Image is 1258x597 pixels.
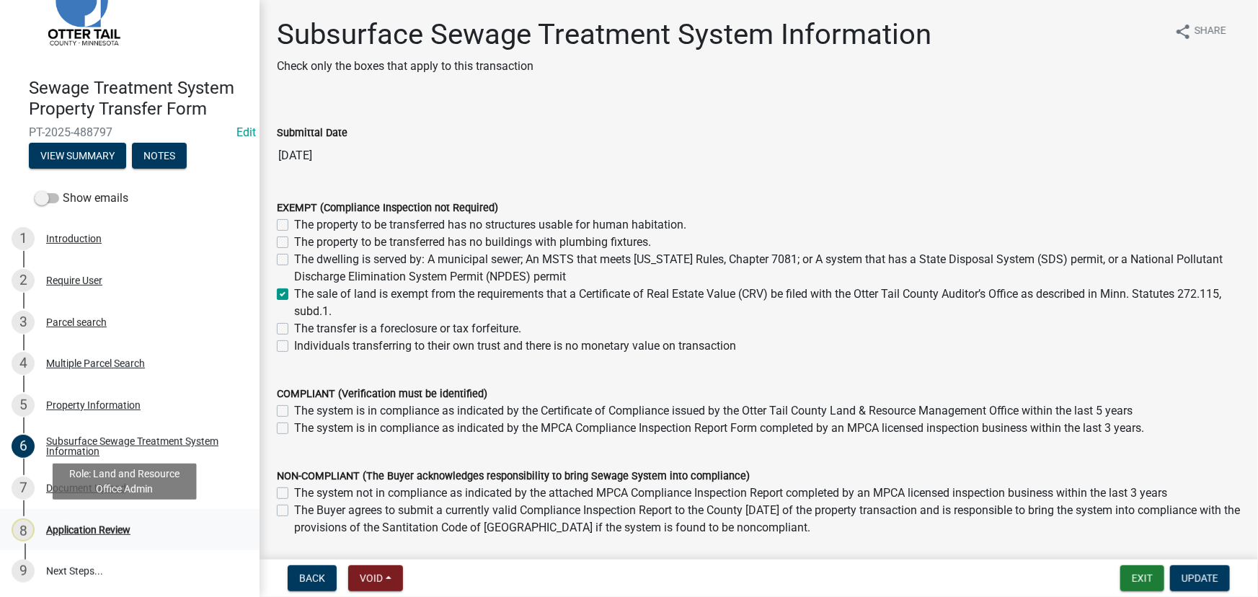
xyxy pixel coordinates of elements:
[236,125,256,139] a: Edit
[294,286,1241,320] label: The sale of land is exempt from the requirements that a Certificate of Real Estate Value (CRV) be...
[46,400,141,410] div: Property Information
[12,435,35,458] div: 6
[1174,23,1192,40] i: share
[1182,572,1218,584] span: Update
[29,151,126,162] wm-modal-confirm: Summary
[46,525,130,535] div: Application Review
[348,565,403,591] button: Void
[294,337,736,355] label: Individuals transferring to their own trust and there is no monetary value on transaction
[294,502,1241,536] label: The Buyer agrees to submit a currently valid Compliance Inspection Report to the County [DATE] of...
[277,128,347,138] label: Submittal Date
[29,78,248,120] h4: Sewage Treatment System Property Transfer Form
[288,565,337,591] button: Back
[35,190,128,207] label: Show emails
[12,227,35,250] div: 1
[12,311,35,334] div: 3
[277,472,750,482] label: NON-COMPLIANT (The Buyer acknowledges responsibility to bring Sewage System into compliance)
[12,518,35,541] div: 8
[46,358,145,368] div: Multiple Parcel Search
[299,572,325,584] span: Back
[46,275,102,286] div: Require User
[1120,565,1164,591] button: Exit
[1195,23,1226,40] span: Share
[132,143,187,169] button: Notes
[294,320,521,337] label: The transfer is a foreclosure or tax forfeiture.
[294,485,1167,502] label: The system not in compliance as indicated by the attached MPCA Compliance Inspection Report compl...
[132,151,187,162] wm-modal-confirm: Notes
[12,394,35,417] div: 5
[12,560,35,583] div: 9
[294,402,1133,420] label: The system is in compliance as indicated by the Certificate of Compliance issued by the Otter Tai...
[46,317,107,327] div: Parcel search
[1163,17,1238,45] button: shareShare
[12,352,35,375] div: 4
[12,477,35,500] div: 7
[360,572,383,584] span: Void
[1170,565,1230,591] button: Update
[29,125,231,139] span: PT-2025-488797
[53,464,197,500] div: Role: Land and Resource Office Admin
[46,436,236,456] div: Subsurface Sewage Treatment System Information
[46,234,102,244] div: Introduction
[294,216,686,234] label: The property to be transferred has no structures usable for human habitation.
[236,125,256,139] wm-modal-confirm: Edit Application Number
[12,269,35,292] div: 2
[29,143,126,169] button: View Summary
[277,389,487,399] label: COMPLIANT (Verification must be identified)
[277,58,931,75] p: Check only the boxes that apply to this transaction
[277,17,931,52] h1: Subsurface Sewage Treatment System Information
[294,234,651,251] label: The property to be transferred has no buildings with plumbing fixtures.
[46,483,126,493] div: Document Upload
[294,420,1144,437] label: The system is in compliance as indicated by the MPCA Compliance Inspection Report Form completed ...
[277,203,498,213] label: EXEMPT (Compliance Inspection not Required)
[294,251,1241,286] label: The dwelling is served by: A municipal sewer; An MSTS that meets [US_STATE] Rules, Chapter 7081; ...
